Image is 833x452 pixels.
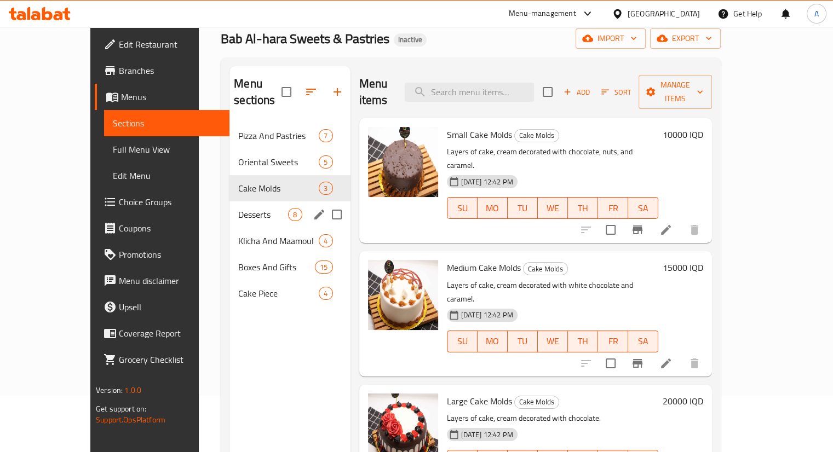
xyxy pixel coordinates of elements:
[624,350,651,376] button: Branch-specific-item
[96,383,123,397] span: Version:
[95,84,229,110] a: Menus
[482,333,503,349] span: MO
[104,163,229,189] a: Edit Menu
[113,169,221,182] span: Edit Menu
[538,197,568,219] button: WE
[95,189,229,215] a: Choice Groups
[119,248,221,261] span: Promotions
[594,84,639,101] span: Sort items
[572,333,594,349] span: TH
[681,350,708,376] button: delete
[633,200,654,216] span: SA
[119,327,221,340] span: Coverage Report
[315,260,332,274] div: items
[95,294,229,320] a: Upsell
[647,78,703,106] span: Manage items
[319,155,332,169] div: items
[319,183,332,194] span: 3
[298,79,324,105] span: Sort sections
[238,129,319,142] span: Pizza And Pastries
[238,182,319,195] div: Cake Molds
[113,117,221,130] span: Sections
[572,200,594,216] span: TH
[457,177,518,187] span: [DATE] 12:42 PM
[238,287,319,300] span: Cake Piece
[599,218,622,241] span: Select to update
[96,413,165,427] a: Support.OpsPlatform
[478,331,508,352] button: MO
[104,110,229,136] a: Sections
[324,79,351,105] button: Add section
[229,149,350,175] div: Oriental Sweets5
[229,175,350,201] div: Cake Molds3
[221,26,389,51] span: Bab Al-hara Sweets & Pastries
[584,32,637,45] span: import
[681,217,708,243] button: delete
[275,80,298,103] span: Select all sections
[598,197,628,219] button: FR
[650,28,721,49] button: export
[238,260,315,274] span: Boxes And Gifts
[457,430,518,440] span: [DATE] 12:42 PM
[536,80,559,103] span: Select section
[515,129,559,142] span: Cake Molds
[538,331,568,352] button: WE
[311,206,328,223] button: edit
[238,155,319,169] span: Oriental Sweets
[447,197,478,219] button: SU
[523,262,568,275] div: Cake Molds
[602,333,624,349] span: FR
[508,197,538,219] button: TU
[598,331,628,352] button: FR
[96,402,146,416] span: Get support on:
[601,86,631,98] span: Sort
[514,129,559,142] div: Cake Molds
[447,126,512,143] span: Small Cake Molds
[663,393,703,409] h6: 20000 IQD
[289,210,301,220] span: 8
[457,310,518,320] span: [DATE] 12:42 PM
[663,260,703,275] h6: 15000 IQD
[319,131,332,141] span: 7
[447,331,478,352] button: SU
[95,346,229,373] a: Grocery Checklist
[447,393,512,409] span: Large Cake Molds
[319,234,332,247] div: items
[119,38,221,51] span: Edit Restaurant
[478,197,508,219] button: MO
[482,200,503,216] span: MO
[229,118,350,311] nav: Menu sections
[568,197,598,219] button: TH
[238,234,319,247] span: Klicha And Maamoul
[95,31,229,57] a: Edit Restaurant
[568,331,598,352] button: TH
[95,268,229,294] a: Menu disclaimer
[234,76,281,108] h2: Menu sections
[368,260,438,330] img: Medium Cake Molds
[319,287,332,300] div: items
[368,127,438,197] img: Small Cake Molds
[542,200,564,216] span: WE
[447,279,659,306] p: Layers of cake, cream decorated with white chocolate and caramel.
[663,127,703,142] h6: 10000 IQD
[119,353,221,366] span: Grocery Checklist
[229,228,350,254] div: Klicha And Maamoul4
[508,331,538,352] button: TU
[319,129,332,142] div: items
[559,84,594,101] button: Add
[394,33,427,47] div: Inactive
[359,76,392,108] h2: Menu items
[95,241,229,268] a: Promotions
[405,83,534,102] input: search
[315,262,332,273] span: 15
[599,352,622,375] span: Select to update
[659,357,673,370] a: Edit menu item
[119,300,221,314] span: Upsell
[659,223,673,236] a: Edit menu item
[238,208,288,221] span: Desserts
[229,254,350,280] div: Boxes And Gifts15
[512,333,533,349] span: TU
